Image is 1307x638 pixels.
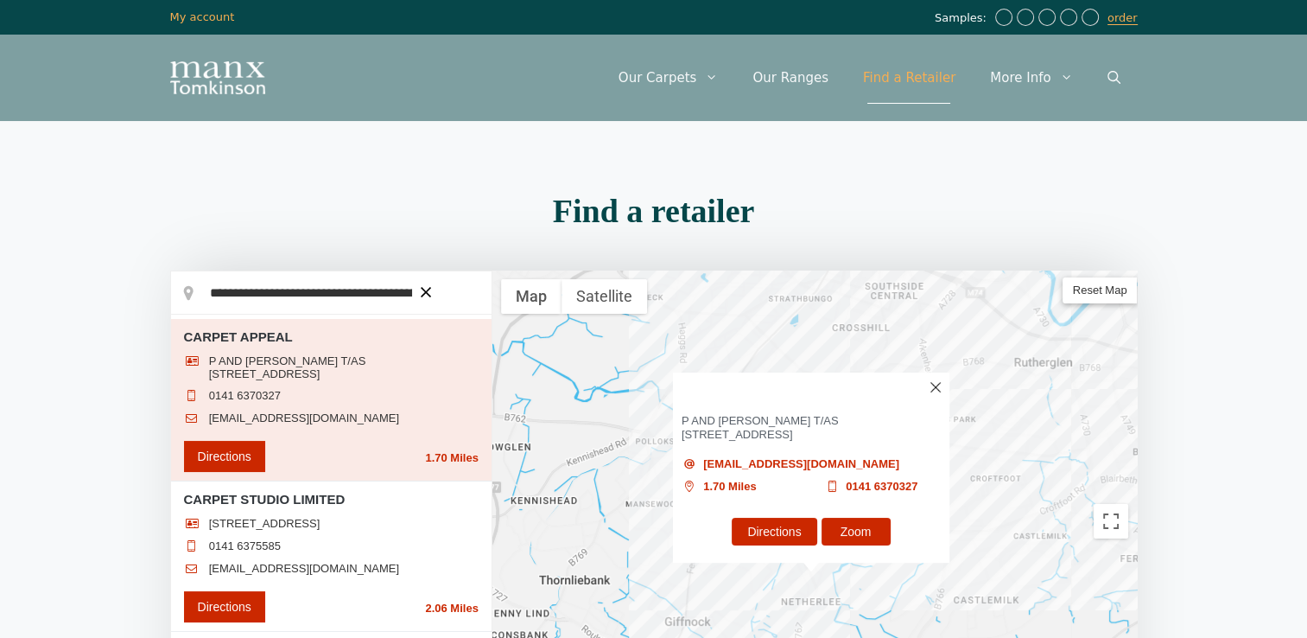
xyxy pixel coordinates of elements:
a: Zoom [822,518,891,545]
a: Our Ranges [735,52,846,104]
a: Our Carpets [601,52,736,104]
button: Show satellite imagery [562,279,647,314]
a: Open Search Bar [1090,52,1138,104]
button: Toggle fullscreen view [1094,504,1128,539]
h3: CARPET APPEAL [184,328,479,346]
span: [STREET_ADDRESS] [209,517,320,531]
a: [EMAIL_ADDRESS][DOMAIN_NAME] [209,412,399,425]
nav: Primary [601,52,1138,104]
a: 0141 6370327 [209,389,281,403]
a: [EMAIL_ADDRESS][DOMAIN_NAME] [703,457,899,471]
a: More Info [973,52,1089,104]
a: [EMAIL_ADDRESS][DOMAIN_NAME] [209,562,399,576]
span: P AND [PERSON_NAME] T/AS [STREET_ADDRESS] [682,414,941,442]
h3: CARPET STUDIO LIMITED [184,490,479,508]
a: 0141 6375585 [209,539,281,553]
span: Reset Map [1063,278,1138,303]
button: Show street map [501,279,562,314]
h2: Find a retailer [170,195,1138,227]
a: order [1107,11,1138,25]
img: cross.png [930,382,941,392]
a: Directions [184,441,265,472]
h3: CARPET APPEAL [673,373,949,401]
a: Directions [732,518,816,545]
a: My account [170,10,235,23]
span: 1.70 Miles [425,451,478,465]
img: Manx Tomkinson [170,61,265,94]
span: P AND [PERSON_NAME] T/AS [STREET_ADDRESS] [209,354,479,380]
span: 2.06 Miles [425,602,478,616]
span: Samples: [935,11,991,26]
a: Directions [184,591,265,622]
a: Find a Retailer [846,52,973,104]
a: 1.70 Miles [703,480,756,494]
a: 0141 6370327 [846,480,917,494]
